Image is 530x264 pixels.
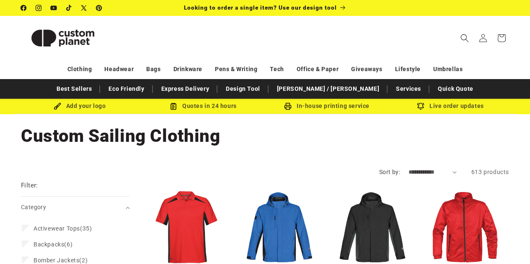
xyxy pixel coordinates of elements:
[34,256,88,264] span: (2)
[67,62,92,77] a: Clothing
[21,125,509,147] h1: Custom Sailing Clothing
[21,197,130,218] summary: Category (0 selected)
[54,103,61,110] img: Brush Icon
[471,169,509,175] span: 613 products
[52,82,96,96] a: Best Sellers
[434,82,478,96] a: Quick Quote
[157,82,214,96] a: Express Delivery
[433,62,463,77] a: Umbrellas
[222,82,264,96] a: Design Tool
[18,16,108,60] a: Custom Planet
[184,4,337,11] span: Looking to order a single item? Use our design tool
[389,101,512,111] div: Live order updates
[21,204,46,210] span: Category
[173,62,202,77] a: Drinkware
[392,82,425,96] a: Services
[270,62,284,77] a: Tech
[488,224,530,264] iframe: Chat Widget
[34,225,80,232] span: Activewear Tops
[417,103,424,110] img: Order updates
[34,257,79,264] span: Bomber Jackets
[21,181,38,190] h2: Filter:
[351,62,382,77] a: Giveaways
[297,62,339,77] a: Office & Paper
[104,82,148,96] a: Eco Friendly
[104,62,134,77] a: Headwear
[170,103,177,110] img: Order Updates Icon
[34,241,64,248] span: Backpacks
[21,19,105,57] img: Custom Planet
[284,103,292,110] img: In-house printing
[18,101,142,111] div: Add your logo
[146,62,160,77] a: Bags
[455,29,474,47] summary: Search
[142,101,265,111] div: Quotes in 24 hours
[265,101,389,111] div: In-house printing service
[273,82,383,96] a: [PERSON_NAME] / [PERSON_NAME]
[34,225,92,232] span: (35)
[395,62,421,77] a: Lifestyle
[379,169,400,175] label: Sort by:
[215,62,257,77] a: Pens & Writing
[34,241,72,248] span: (6)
